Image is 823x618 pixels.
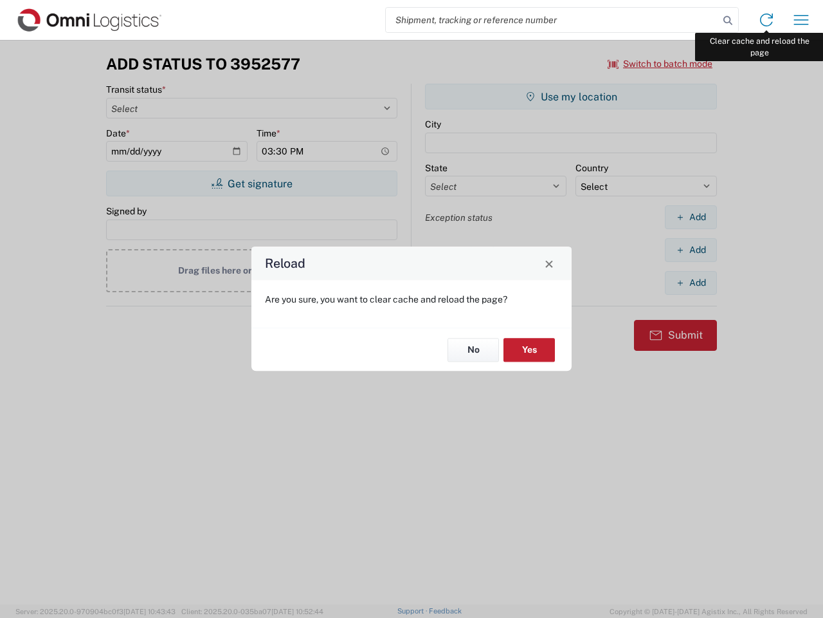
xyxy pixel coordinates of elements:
h4: Reload [265,254,305,273]
button: Yes [503,338,555,362]
button: No [448,338,499,362]
p: Are you sure, you want to clear cache and reload the page? [265,294,558,305]
input: Shipment, tracking or reference number [386,8,719,32]
button: Close [540,254,558,272]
